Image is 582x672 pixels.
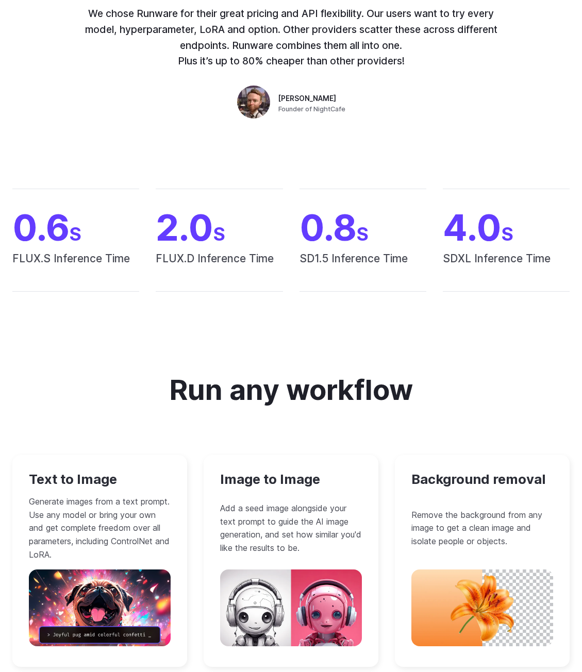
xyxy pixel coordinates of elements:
span: [PERSON_NAME] [278,93,336,105]
img: A pink and white robot with headphones on [220,569,362,646]
p: Generate images from a text prompt. Use any model or bring your own and get complete freedom over... [29,495,171,561]
span: SDXL Inference Time [443,250,570,291]
h3: Text to Image [29,472,171,488]
span: S [357,223,369,245]
span: FLUX.D Inference Time [156,250,282,291]
span: 4.0 [443,210,570,246]
span: FLUX.S Inference Time [12,250,139,291]
span: Founder of NightCafe [278,104,345,114]
h2: Run any workflow [170,374,413,406]
span: 2.0 [156,210,282,246]
h3: Background removal [411,472,553,488]
p: Remove the background from any image to get a clean image and isolate people or objects. [411,509,553,548]
span: S [213,223,225,245]
h3: Image to Image [220,472,362,488]
span: S [70,223,81,245]
span: SD1.5 Inference Time [300,250,426,291]
span: 0.8 [300,210,426,246]
span: S [502,223,513,245]
p: We chose Runware for their great pricing and API flexibility. Our users want to try every model, ... [85,6,497,69]
img: A pug dog with its tongue out in front of fireworks [29,569,171,646]
img: A single orange flower on an orange and white background [411,569,553,646]
span: 0.6 [12,210,139,246]
p: Add a seed image alongside your text prompt to guide the AI image generation, and set how similar... [220,502,362,555]
img: Person [237,86,270,119]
